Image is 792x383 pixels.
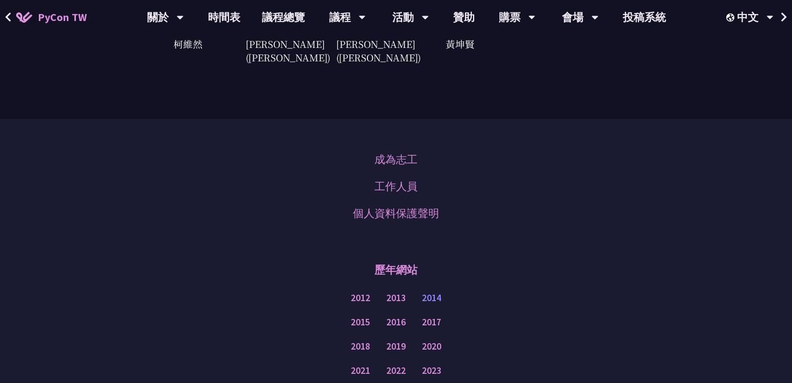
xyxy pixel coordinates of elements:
p: 歷年網站 [374,254,418,286]
div: [PERSON_NAME] ([PERSON_NAME]) [244,36,313,65]
img: Locale Icon [726,13,737,22]
div: 柯維然 [154,36,223,52]
a: 2020 [422,340,441,353]
a: 成為志工 [374,151,418,168]
a: 2015 [351,316,370,329]
img: Home icon of PyCon TW 2025 [16,12,32,23]
span: PyCon TW [38,9,87,25]
a: 2014 [422,291,441,305]
a: 2012 [351,291,370,305]
a: 2022 [386,364,406,378]
a: 2023 [422,364,441,378]
a: 工作人員 [374,178,418,194]
a: 2013 [386,291,406,305]
a: 個人資料保護聲明 [353,205,439,221]
a: PyCon TW [5,4,98,31]
a: 2018 [351,340,370,353]
a: 2019 [386,340,406,353]
a: 2021 [351,364,370,378]
a: 2016 [386,316,406,329]
div: 黃坤賢 [426,36,495,52]
a: 2017 [422,316,441,329]
div: [PERSON_NAME]([PERSON_NAME]) [335,36,404,65]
